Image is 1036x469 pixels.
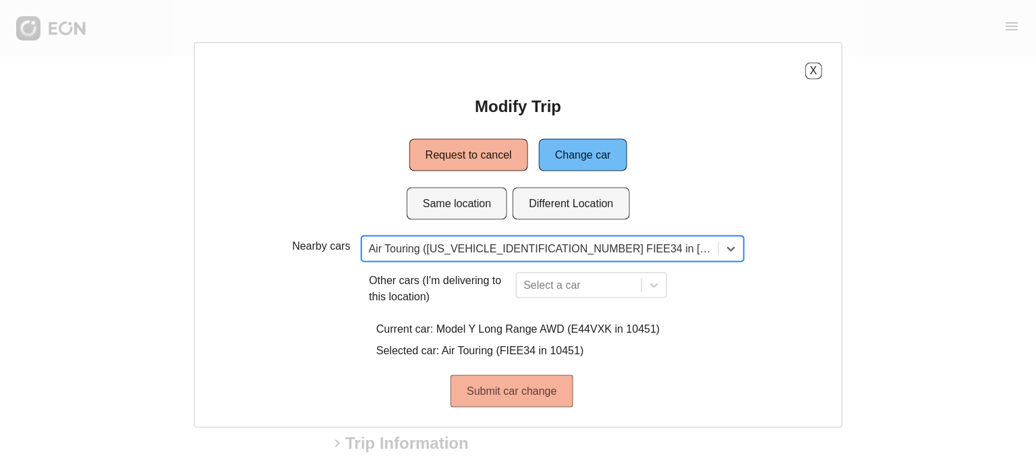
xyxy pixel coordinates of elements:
h2: Modify Trip [475,95,561,117]
button: Same location [407,187,507,219]
button: X [805,62,822,79]
p: Current car: Model Y Long Range AWD (E44VXK in 10451) [376,321,660,337]
button: Submit car change [451,375,573,407]
p: Other cars (I'm delivering to this location) [369,272,511,304]
button: Request to cancel [409,138,528,171]
p: Nearby cars [292,238,350,254]
p: Selected car: Air Touring (FIEE34 in 10451) [376,342,660,358]
button: Different Location [513,187,629,219]
button: Change car [539,138,627,171]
